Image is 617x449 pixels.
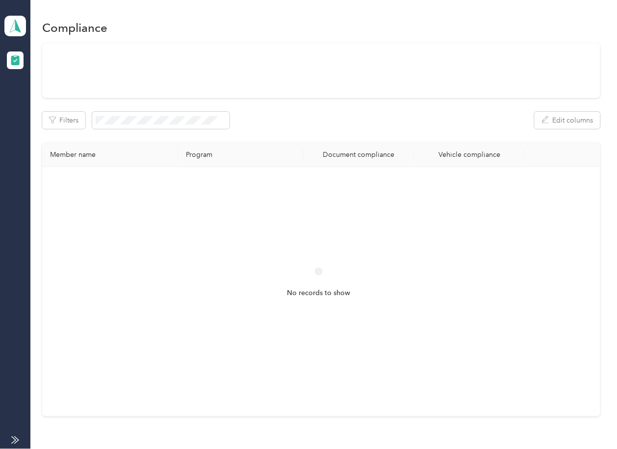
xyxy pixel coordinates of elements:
[422,150,516,159] div: Vehicle compliance
[311,150,406,159] div: Document compliance
[42,143,178,167] th: Member name
[178,143,304,167] th: Program
[42,23,107,33] h1: Compliance
[42,112,85,129] button: Filters
[535,112,600,129] button: Edit columns
[562,394,617,449] iframe: Everlance-gr Chat Button Frame
[287,288,351,299] span: No records to show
